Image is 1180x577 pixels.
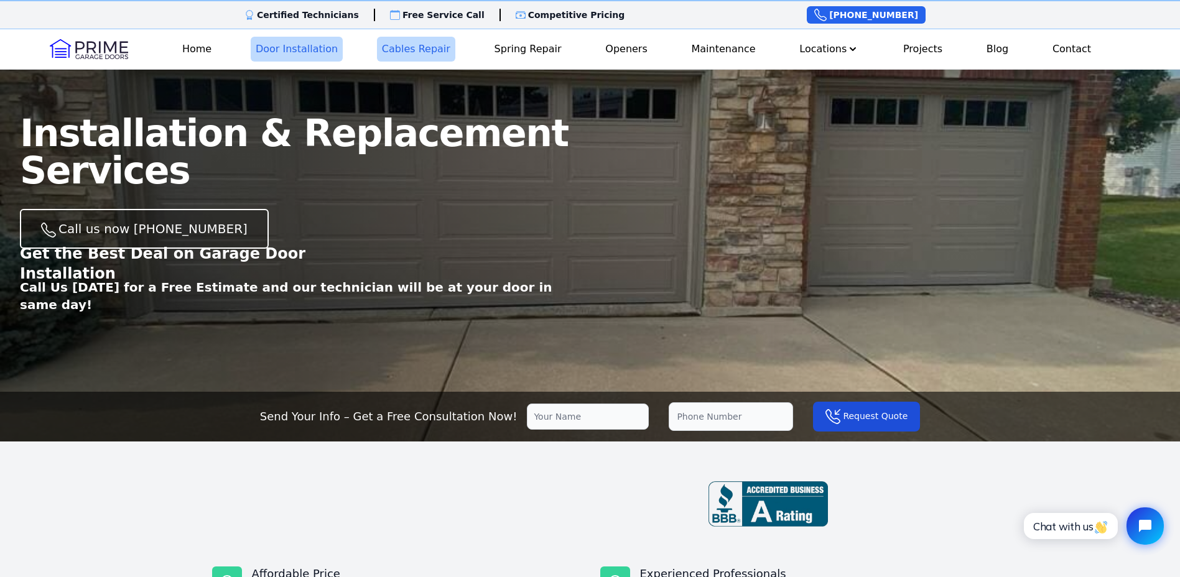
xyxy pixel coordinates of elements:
a: Projects [898,37,947,62]
p: Competitive Pricing [528,9,625,21]
a: Contact [1048,37,1096,62]
a: Spring Repair [490,37,567,62]
iframe: Tidio Chat [1010,497,1174,555]
a: Maintenance [687,37,761,62]
a: Call us now [PHONE_NUMBER] [20,209,269,249]
p: Send Your Info – Get a Free Consultation Now! [260,408,518,425]
a: [PHONE_NUMBER] [807,6,926,24]
a: Cables Repair [377,37,455,62]
img: Logo [50,39,128,59]
p: Get the Best Deal on Garage Door Installation [20,244,378,284]
input: Your Name [527,404,649,430]
button: Locations [794,37,864,62]
input: Phone Number [669,402,793,431]
span: Installation & Replacement Services [20,111,569,192]
a: Blog [982,37,1013,62]
a: Home [177,37,216,62]
p: Call Us [DATE] for a Free Estimate and our technician will be at your door in same day! [20,279,590,313]
p: Certified Technicians [257,9,359,21]
p: Free Service Call [402,9,485,21]
a: Door Installation [251,37,343,62]
button: Request Quote [813,402,920,432]
a: Openers [600,37,653,62]
img: BBB-review [708,481,828,527]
